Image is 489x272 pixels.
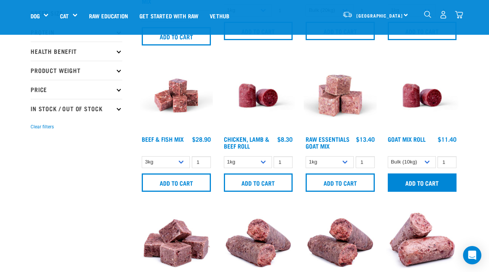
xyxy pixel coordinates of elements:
[306,137,350,147] a: Raw Essentials Goat Mix
[134,0,204,31] a: Get started with Raw
[356,136,375,142] div: $13.40
[356,156,375,168] input: 1
[437,156,457,168] input: 1
[31,123,54,130] button: Clear filters
[31,11,40,20] a: Dog
[224,173,293,192] input: Add to cart
[204,0,235,31] a: Vethub
[31,42,122,61] p: Health Benefit
[142,173,211,192] input: Add to cart
[192,156,211,168] input: 1
[142,27,211,45] input: Add to cart
[192,136,211,142] div: $28.90
[222,59,295,132] img: Raw Essentials Chicken Lamb Beef Bulk Minced Raw Dog Food Roll Unwrapped
[31,61,122,80] p: Product Weight
[306,173,375,192] input: Add to cart
[386,59,459,132] img: Raw Essentials Chicken Lamb Beef Bulk Minced Raw Dog Food Roll Unwrapped
[83,0,134,31] a: Raw Education
[31,80,122,99] p: Price
[388,173,457,192] input: Add to cart
[463,246,481,264] div: Open Intercom Messenger
[424,11,431,18] img: home-icon-1@2x.png
[140,59,213,132] img: Beef Mackerel 1
[356,14,403,17] span: [GEOGRAPHIC_DATA]
[274,156,293,168] input: 1
[439,11,447,19] img: user.png
[455,11,463,19] img: home-icon@2x.png
[224,137,269,147] a: Chicken, Lamb & Beef Roll
[304,59,377,132] img: Goat M Ix 38448
[388,137,426,141] a: Goat Mix Roll
[60,11,69,20] a: Cat
[342,11,353,18] img: van-moving.png
[438,136,457,142] div: $11.40
[142,137,184,141] a: Beef & Fish Mix
[277,136,293,142] div: $8.30
[31,99,122,118] p: In Stock / Out Of Stock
